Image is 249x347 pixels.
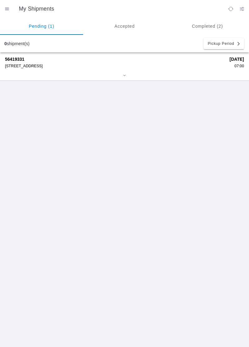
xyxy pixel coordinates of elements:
[4,41,30,46] div: shipment(s)
[13,6,225,12] ion-title: My Shipments
[230,64,244,68] div: 07:00
[5,64,225,68] div: [STREET_ADDRESS]
[5,57,225,62] strong: 56419331
[83,17,166,35] ion-segment-button: Accepted
[208,42,234,45] span: Pickup Period
[230,57,244,62] strong: [DATE]
[166,17,249,35] ion-segment-button: Completed (2)
[4,41,7,46] b: 0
